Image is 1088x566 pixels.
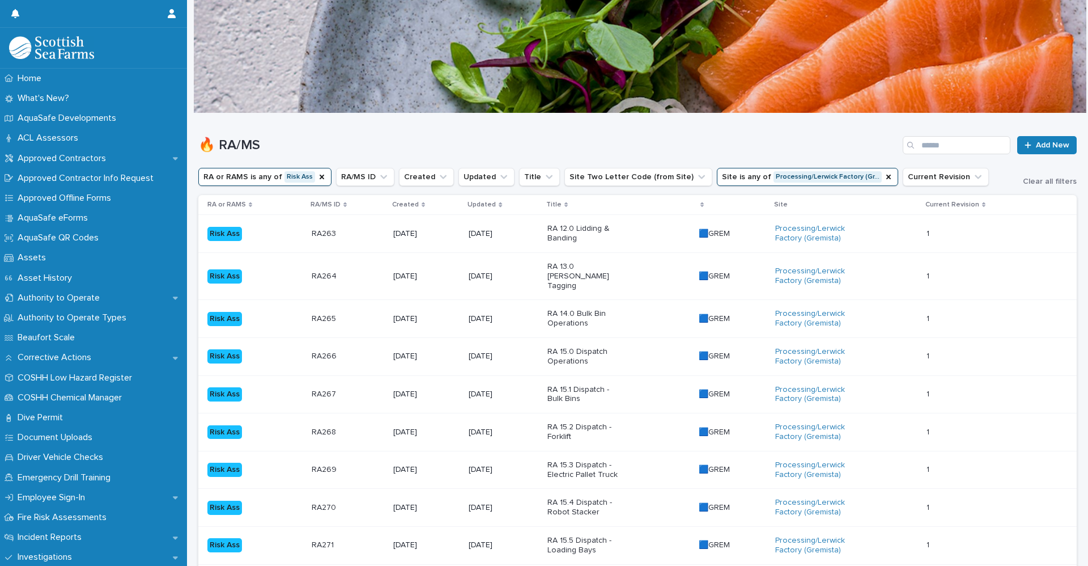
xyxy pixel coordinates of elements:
a: Processing/Lerwick Factory (Gremista) [775,347,846,366]
span: Clear all filters [1023,178,1077,185]
p: AquaSafe Developments [13,113,125,124]
p: RA 15.0 Dispatch Operations [547,347,618,366]
p: 1 [926,425,932,437]
a: Add New [1017,136,1077,154]
a: Processing/Lerwick Factory (Gremista) [775,385,846,404]
p: Driver Vehicle Checks [13,452,112,463]
p: 1 [926,227,932,239]
p: 1 [926,269,932,281]
p: [DATE] [393,229,460,239]
p: [DATE] [469,314,538,324]
div: Risk Ass [207,501,242,515]
p: Current Revision [925,198,979,211]
p: Incident Reports [13,532,91,543]
div: Risk Ass [207,463,242,477]
p: 1 [926,349,932,361]
tr: Risk AssRA267RA267 [DATE][DATE]RA 15.1 Dispatch - Bulk Bins🟦GREM🟦GREM Processing/Lerwick Factory ... [198,375,1077,413]
tr: Risk AssRA271RA271 [DATE][DATE]RA 15.5 Dispatch - Loading Bays🟦GREM🟦GREM Processing/Lerwick Facto... [198,526,1077,564]
p: Title [546,198,562,211]
p: Authority to Operate Types [13,312,135,323]
p: RA or RAMS [207,198,246,211]
a: Processing/Lerwick Factory (Gremista) [775,224,846,243]
p: Updated [467,198,496,211]
div: Risk Ass [207,425,242,440]
p: [DATE] [393,428,460,437]
p: RA 14.0 Bulk Bin Operations [547,309,618,328]
div: Risk Ass [207,269,242,284]
a: Processing/Lerwick Factory (Gremista) [775,267,846,286]
p: RA 15.1 Dispatch - Bulk Bins [547,385,618,404]
p: RA 15.2 Dispatch - Forklift [547,423,618,442]
button: Title [519,168,560,186]
p: 🟦GREM [699,227,732,239]
p: What's New? [13,93,78,104]
p: AquaSafe eForms [13,213,97,223]
p: 1 [926,501,932,513]
p: Dive Permit [13,412,72,423]
p: Authority to Operate [13,293,109,303]
p: RA271 [312,538,336,550]
button: RA or RAMS [198,168,331,186]
button: Site Two Letter Code (from Site) [564,168,712,186]
tr: Risk AssRA268RA268 [DATE][DATE]RA 15.2 Dispatch - Forklift🟦GREM🟦GREM Processing/Lerwick Factory (... [198,413,1077,451]
p: COSHH Low Hazard Register [13,373,141,383]
p: RA270 [312,501,338,513]
button: Created [399,168,454,186]
p: [DATE] [393,272,460,281]
tr: Risk AssRA266RA266 [DATE][DATE]RA 15.0 Dispatch Operations🟦GREM🟦GREM Processing/Lerwick Factory (... [198,337,1077,375]
tr: Risk AssRA264RA264 [DATE][DATE]RA 13.0 [PERSON_NAME] Tagging🟦GREM🟦GREM Processing/Lerwick Factory... [198,252,1077,299]
p: [DATE] [393,390,460,399]
p: 1 [926,463,932,475]
p: RA268 [312,425,338,437]
button: Site [717,168,898,186]
p: Created [392,198,419,211]
p: ACL Assessors [13,133,87,143]
p: [DATE] [393,314,460,324]
div: Risk Ass [207,538,242,552]
p: RA 13.0 [PERSON_NAME] Tagging [547,262,618,290]
p: Fire Risk Assessments [13,512,116,523]
tr: Risk AssRA270RA270 [DATE][DATE]RA 15.4 Dispatch - Robot Stacker🟦GREM🟦GREM Processing/Lerwick Fact... [198,489,1077,527]
p: RA269 [312,463,339,475]
p: 🟦GREM [699,501,732,513]
p: [DATE] [469,352,538,361]
span: Add New [1036,141,1069,149]
p: [DATE] [393,465,460,475]
p: 🟦GREM [699,269,732,281]
button: Current Revision [903,168,989,186]
p: [DATE] [393,540,460,550]
p: RA 15.4 Dispatch - Robot Stacker [547,498,618,517]
input: Search [903,136,1010,154]
p: Approved Contractors [13,153,115,164]
p: Approved Offline Forms [13,193,120,204]
p: Site [774,198,788,211]
p: Assets [13,252,55,263]
p: COSHH Chemical Manager [13,392,131,403]
p: RA265 [312,312,338,324]
a: Processing/Lerwick Factory (Gremista) [775,461,846,480]
img: bPIBxiqnSb2ggTQWdOVV [9,36,94,59]
p: 🟦GREM [699,312,732,324]
p: [DATE] [469,465,538,475]
p: [DATE] [469,428,538,437]
a: Processing/Lerwick Factory (Gremista) [775,498,846,517]
p: 1 [926,312,932,324]
tr: Risk AssRA269RA269 [DATE][DATE]RA 15.3 Dispatch - Electric Pallet Truck🟦GREM🟦GREM Processing/Lerw... [198,451,1077,489]
p: RA/MS ID [311,198,341,211]
p: RA263 [312,227,338,239]
div: Risk Ass [207,227,242,241]
p: Approved Contractor Info Request [13,173,163,184]
button: Clear all filters [1014,178,1077,185]
p: 🟦GREM [699,349,732,361]
a: Processing/Lerwick Factory (Gremista) [775,536,846,555]
p: 🟦GREM [699,387,732,399]
p: [DATE] [393,352,460,361]
p: 🟦GREM [699,538,732,550]
button: Updated [458,168,515,186]
div: Risk Ass [207,387,242,402]
p: [DATE] [469,272,538,281]
p: RA264 [312,269,339,281]
p: 🟦GREM [699,425,732,437]
p: Asset History [13,273,81,284]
